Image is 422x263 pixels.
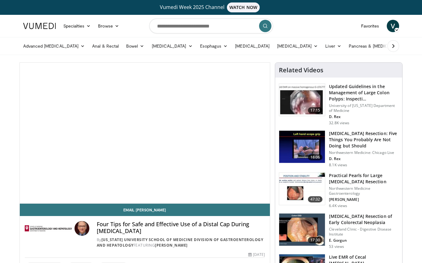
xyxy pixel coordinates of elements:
[308,237,323,243] span: 17:30
[25,221,72,236] img: Indiana University School of Medicine Division of Gastroenterology and Hepatology
[329,213,399,226] h3: [MEDICAL_DATA] Resection of Early Colorectal Neoplasia
[322,40,345,52] a: Liver
[75,221,89,236] img: Avatar
[387,20,399,32] a: V
[248,252,265,257] div: [DATE]
[329,114,399,119] p: D. Rex
[149,19,273,33] input: Search topics, interventions
[279,131,325,163] img: 264924ef-8041-41fd-95c4-78b943f1e5b5.150x105_q85_crop-smart_upscale.jpg
[231,40,273,52] a: [MEDICAL_DATA]
[24,2,398,12] a: Vumedi Week 2025 ChannelWATCH NOW
[329,244,344,249] p: 53 views
[329,186,399,196] p: Northwestern Medicine Gastroenterology
[97,237,265,248] div: By FEATURING
[329,227,399,237] p: Cleveland Clinic - Digestive Disease Institute
[20,204,270,216] a: Email [PERSON_NAME]
[279,66,323,74] h4: Related Videos
[345,40,417,52] a: Pancreas & [MEDICAL_DATA]
[94,20,123,32] a: Browse
[279,214,325,246] img: 2f3204fc-fe9c-4e55-bbc2-21ba8c8e5b61.150x105_q85_crop-smart_upscale.jpg
[148,40,196,52] a: [MEDICAL_DATA]
[155,243,188,248] a: [PERSON_NAME]
[273,40,322,52] a: [MEDICAL_DATA]
[88,40,122,52] a: Anal & Rectal
[329,172,399,185] h3: Practical Pearls for Large [MEDICAL_DATA] Resection
[308,154,323,160] span: 18:06
[329,121,349,125] p: 32.8K views
[122,40,148,52] a: Bowel
[227,2,260,12] span: WATCH NOW
[279,213,399,249] a: 17:30 [MEDICAL_DATA] Resection of Early Colorectal Neoplasia Cleveland Clinic - Digestive Disease...
[329,197,399,202] p: [PERSON_NAME]
[329,163,347,168] p: 8.1K views
[329,130,399,149] h3: [MEDICAL_DATA] Resection: Five Things You Probably Are Not Doing but Should
[19,40,89,52] a: Advanced [MEDICAL_DATA]
[329,83,399,102] h3: Updated Guidelines in the Management of Large Colon Polyps: Inspecti…
[308,107,323,113] span: 17:15
[279,173,325,205] img: 0daeedfc-011e-4156-8487-34fa55861f89.150x105_q85_crop-smart_upscale.jpg
[279,84,325,116] img: dfcfcb0d-b871-4e1a-9f0c-9f64970f7dd8.150x105_q85_crop-smart_upscale.jpg
[97,221,265,234] h4: Four Tips for Safe and Effective Use of a Distal Cap During [MEDICAL_DATA]
[329,150,399,155] p: Northwestern Medicine: Chicago Live
[329,103,399,113] p: University of [US_STATE] Department of Medicine
[20,63,270,204] video-js: Video Player
[308,196,323,202] span: 47:32
[97,237,263,248] a: [US_STATE] University School of Medicine Division of Gastroenterology and Hepatology
[60,20,95,32] a: Specialties
[329,238,399,243] p: E. Gorgun
[329,156,399,161] p: D. Rex
[196,40,232,52] a: Esophagus
[279,83,399,125] a: 17:15 Updated Guidelines in the Management of Large Colon Polyps: Inspecti… University of [US_STA...
[23,23,56,29] img: VuMedi Logo
[357,20,383,32] a: Favorites
[329,203,347,208] p: 6.4K views
[279,130,399,168] a: 18:06 [MEDICAL_DATA] Resection: Five Things You Probably Are Not Doing but Should Northwestern Me...
[279,172,399,208] a: 47:32 Practical Pearls for Large [MEDICAL_DATA] Resection Northwestern Medicine Gastroenterology ...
